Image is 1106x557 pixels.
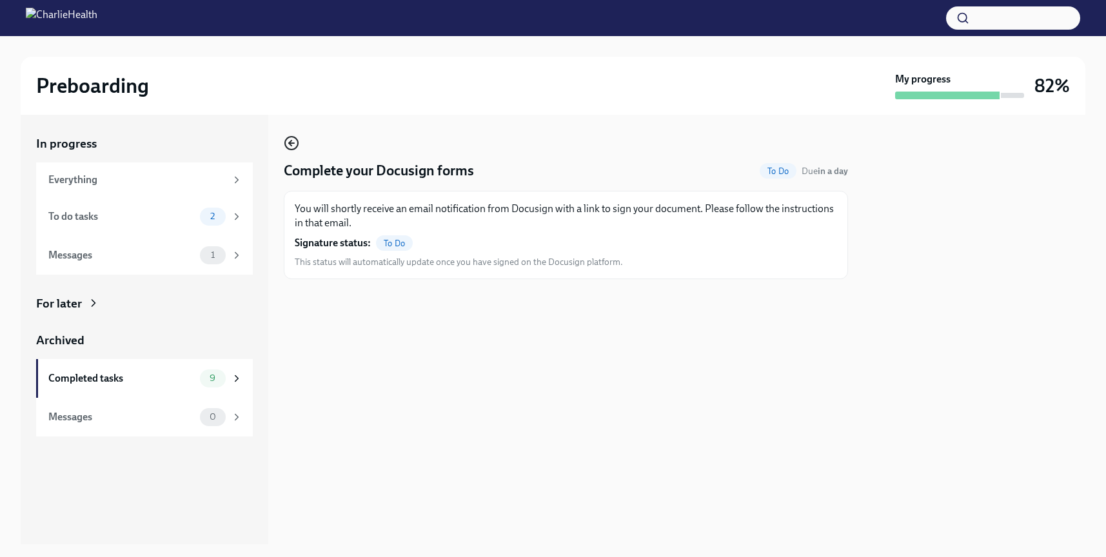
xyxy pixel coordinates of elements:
[202,412,224,422] span: 0
[295,236,371,250] strong: Signature status:
[36,135,253,152] a: In progress
[36,236,253,275] a: Messages1
[284,161,474,181] h4: Complete your Docusign forms
[760,166,796,176] span: To Do
[295,202,837,230] p: You will shortly receive an email notification from Docusign with a link to sign your document. P...
[48,248,195,262] div: Messages
[36,162,253,197] a: Everything
[48,410,195,424] div: Messages
[36,197,253,236] a: To do tasks2
[802,165,848,177] span: September 17th, 2025 09:00
[36,295,253,312] a: For later
[48,173,226,187] div: Everything
[376,239,413,248] span: To Do
[36,332,253,349] a: Archived
[202,373,223,383] span: 9
[36,359,253,398] a: Completed tasks9
[36,398,253,436] a: Messages0
[48,371,195,386] div: Completed tasks
[818,166,848,177] strong: in a day
[36,295,82,312] div: For later
[802,166,848,177] span: Due
[202,211,222,221] span: 2
[203,250,222,260] span: 1
[36,73,149,99] h2: Preboarding
[895,72,951,86] strong: My progress
[1034,74,1070,97] h3: 82%
[48,210,195,224] div: To do tasks
[295,256,623,268] span: This status will automatically update once you have signed on the Docusign platform.
[26,8,97,28] img: CharlieHealth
